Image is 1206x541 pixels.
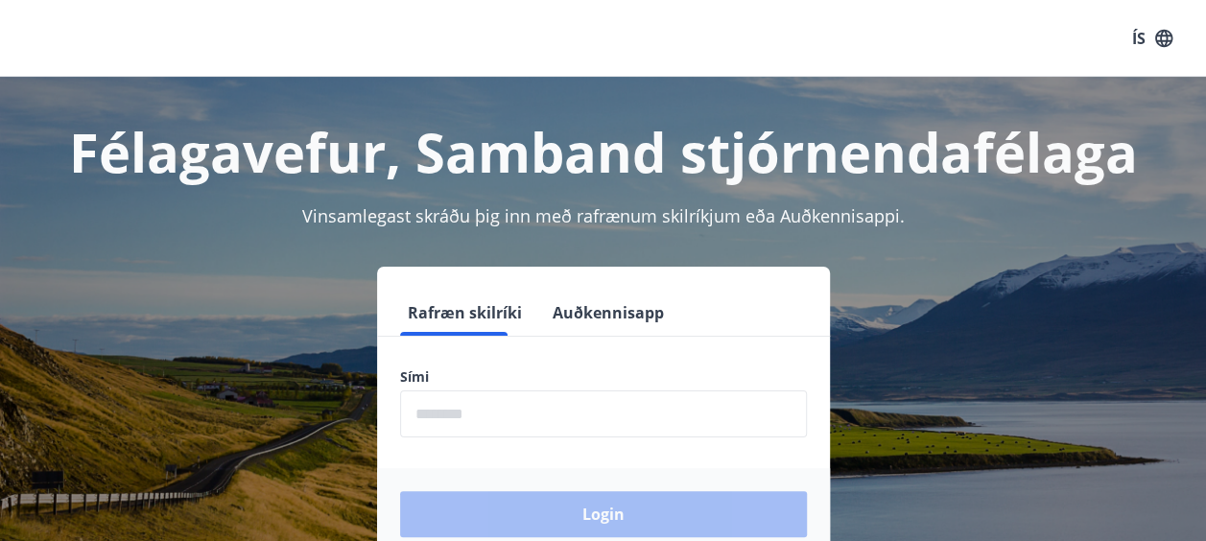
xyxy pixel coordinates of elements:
[23,115,1183,188] h1: Félagavefur, Samband stjórnendafélaga
[545,290,672,336] button: Auðkennisapp
[400,367,807,387] label: Sími
[400,290,530,336] button: Rafræn skilríki
[1122,21,1183,56] button: ÍS
[302,204,905,227] span: Vinsamlegast skráðu þig inn með rafrænum skilríkjum eða Auðkennisappi.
